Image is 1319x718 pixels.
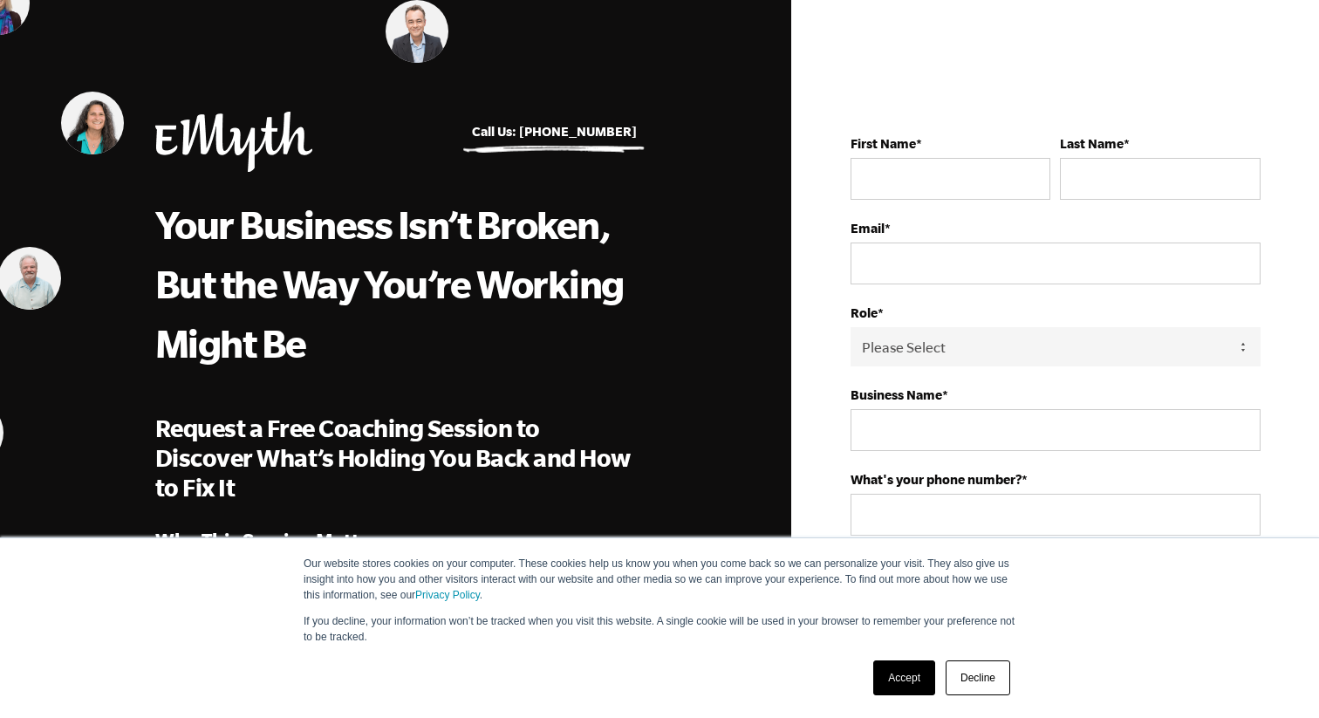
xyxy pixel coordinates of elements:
img: Judith Lerner, EMyth Business Coach [61,92,124,154]
strong: Role [851,305,878,320]
strong: First Name [851,136,916,151]
strong: Why This Session Matters [155,529,387,550]
a: Privacy Policy [415,589,480,601]
img: EMyth [155,112,312,172]
strong: Email [851,221,885,236]
span: Request a Free Coaching Session to Discover What’s Holding You Back and How to Fix It [155,414,631,501]
strong: Last Name [1060,136,1124,151]
strong: What's your phone number? [851,472,1022,487]
a: Call Us: [PHONE_NUMBER] [472,124,637,139]
span: Your Business Isn’t Broken, But the Way You’re Working Might Be [155,202,624,365]
p: If you decline, your information won’t be tracked when you visit this website. A single cookie wi... [304,613,1015,645]
p: Our website stores cookies on your computer. These cookies help us know you when you come back so... [304,556,1015,603]
a: Decline [946,660,1010,695]
strong: Business Name [851,387,942,402]
a: Accept [873,660,935,695]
